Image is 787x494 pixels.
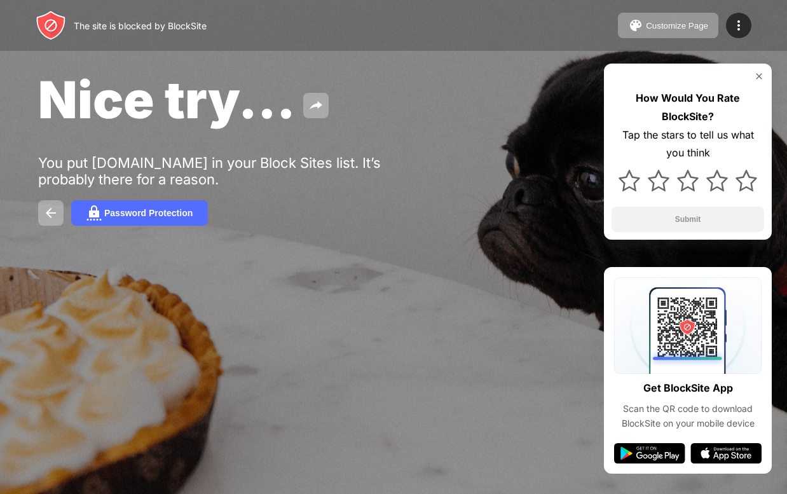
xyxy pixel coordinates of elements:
img: google-play.svg [614,443,685,463]
img: star.svg [648,170,669,191]
div: Get BlockSite App [643,379,733,397]
div: Password Protection [104,208,193,218]
img: star.svg [677,170,699,191]
div: Tap the stars to tell us what you think [612,126,764,163]
img: app-store.svg [690,443,762,463]
span: Nice try... [38,69,296,130]
img: rate-us-close.svg [754,71,764,81]
img: star.svg [619,170,640,191]
img: back.svg [43,205,58,221]
div: You put [DOMAIN_NAME] in your Block Sites list. It’s probably there for a reason. [38,154,431,188]
div: Customize Page [646,21,708,31]
img: password.svg [86,205,102,221]
button: Submit [612,207,764,232]
div: How Would You Rate BlockSite? [612,89,764,126]
button: Customize Page [618,13,718,38]
img: star.svg [706,170,728,191]
img: qrcode.svg [614,277,762,374]
img: share.svg [308,98,324,113]
button: Password Protection [71,200,208,226]
div: The site is blocked by BlockSite [74,20,207,31]
img: menu-icon.svg [731,18,746,33]
img: header-logo.svg [36,10,66,41]
img: pallet.svg [628,18,643,33]
img: star.svg [736,170,757,191]
div: Scan the QR code to download BlockSite on your mobile device [614,402,762,430]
